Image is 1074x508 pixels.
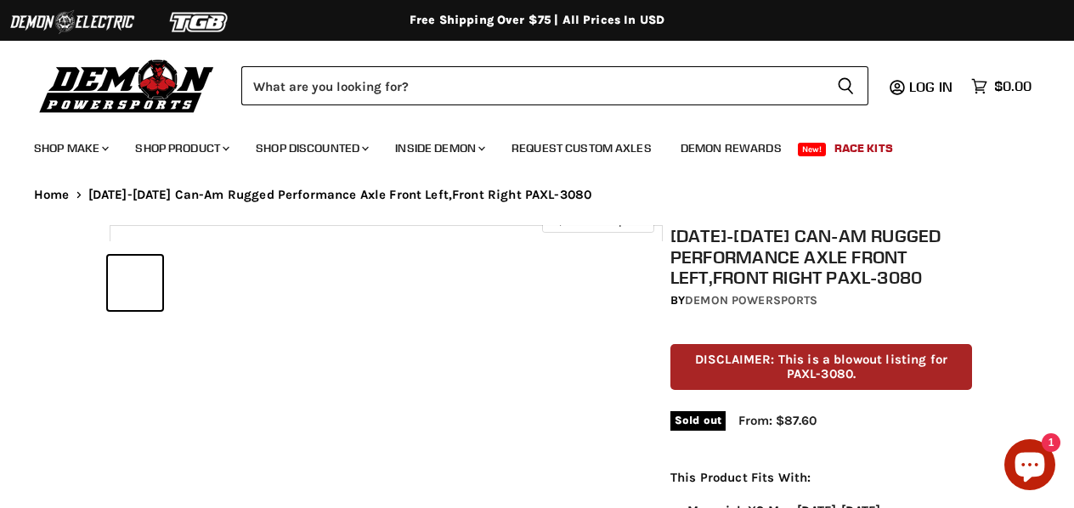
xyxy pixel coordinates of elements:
[670,225,972,288] h1: [DATE]-[DATE] Can-Am Rugged Performance Axle Front Left,Front Right PAXL-3080
[241,66,868,105] form: Product
[88,188,592,202] span: [DATE]-[DATE] Can-Am Rugged Performance Axle Front Left,Front Right PAXL-3080
[823,66,868,105] button: Search
[243,131,379,166] a: Shop Discounted
[499,131,664,166] a: Request Custom Axles
[994,78,1032,94] span: $0.00
[34,55,220,116] img: Demon Powersports
[551,214,645,227] span: Click to expand
[670,344,972,391] p: DISCLAIMER: This is a blowout listing for PAXL-3080.
[670,411,726,430] span: Sold out
[34,188,70,202] a: Home
[963,74,1040,99] a: $0.00
[21,131,119,166] a: Shop Make
[668,131,794,166] a: Demon Rewards
[909,78,952,95] span: Log in
[670,467,972,488] p: This Product Fits With:
[382,131,495,166] a: Inside Demon
[8,6,136,38] img: Demon Electric Logo 2
[822,131,906,166] a: Race Kits
[738,413,817,428] span: From: $87.60
[670,291,972,310] div: by
[122,131,240,166] a: Shop Product
[108,256,162,310] button: 2019-2023 Can-Am Rugged Performance Axle Front Left,Front Right PAXL-3080 thumbnail
[136,6,263,38] img: TGB Logo 2
[241,66,823,105] input: Search
[685,293,817,308] a: Demon Powersports
[999,439,1060,494] inbox-online-store-chat: Shopify online store chat
[21,124,1027,166] ul: Main menu
[798,143,827,156] span: New!
[902,79,963,94] a: Log in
